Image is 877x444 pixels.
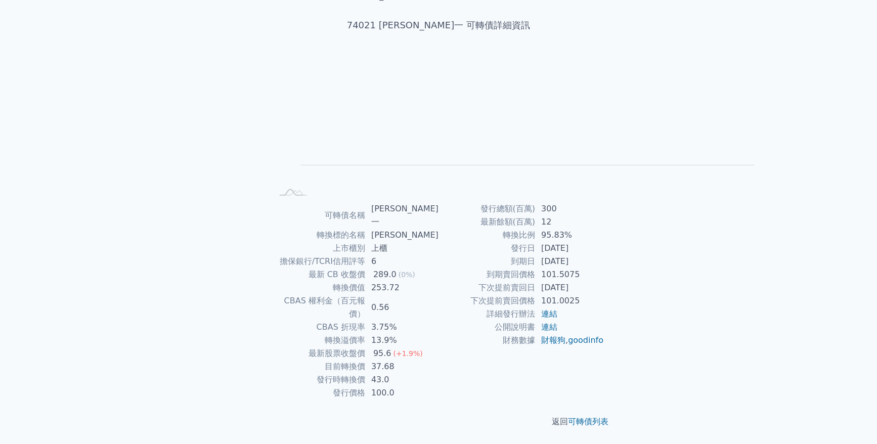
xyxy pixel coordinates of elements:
td: [DATE] [535,242,604,255]
td: 最新餘額(百萬) [439,215,535,229]
td: 上櫃 [365,242,439,255]
div: 95.6 [371,347,393,360]
td: 101.0025 [535,294,604,307]
a: 財報狗 [541,335,565,345]
td: 下次提前賣回價格 [439,294,535,307]
td: 擔保銀行/TCRI信用評等 [273,255,365,268]
td: 公開說明書 [439,321,535,334]
h1: 74021 [PERSON_NAME]一 可轉債詳細資訊 [260,18,617,32]
td: [DATE] [535,281,604,294]
td: 轉換標的名稱 [273,229,365,242]
td: 轉換溢價率 [273,334,365,347]
td: 下次提前賣回日 [439,281,535,294]
td: 0.56 [365,294,439,321]
td: 最新股票收盤價 [273,347,365,360]
td: 發行時轉換價 [273,373,365,386]
td: 300 [535,202,604,215]
td: 轉換價值 [273,281,365,294]
td: 最新 CB 收盤價 [273,268,365,281]
td: CBAS 權利金（百元報價） [273,294,365,321]
td: [PERSON_NAME] [365,229,439,242]
a: 可轉債列表 [568,417,608,426]
td: 37.68 [365,360,439,373]
td: 財務數據 [439,334,535,347]
td: 可轉債名稱 [273,202,365,229]
td: 13.9% [365,334,439,347]
td: 發行總額(百萬) [439,202,535,215]
td: 到期賣回價格 [439,268,535,281]
td: 詳細發行辦法 [439,307,535,321]
a: 連結 [541,322,557,332]
td: [DATE] [535,255,604,268]
a: 連結 [541,309,557,319]
iframe: Chat Widget [826,395,877,444]
p: 返回 [260,416,617,428]
td: [PERSON_NAME]一 [365,202,439,229]
td: 到期日 [439,255,535,268]
td: 95.83% [535,229,604,242]
td: 12 [535,215,604,229]
a: goodinfo [568,335,603,345]
div: 聊天小工具 [826,395,877,444]
td: 100.0 [365,386,439,399]
td: 目前轉換價 [273,360,365,373]
td: , [535,334,604,347]
g: Chart [289,64,755,184]
div: 289.0 [371,268,399,281]
td: 轉換比例 [439,229,535,242]
td: 253.72 [365,281,439,294]
td: 上市櫃別 [273,242,365,255]
td: 3.75% [365,321,439,334]
td: 6 [365,255,439,268]
td: 101.5075 [535,268,604,281]
td: 發行價格 [273,386,365,399]
span: (0%) [399,271,415,279]
td: CBAS 折現率 [273,321,365,334]
td: 發行日 [439,242,535,255]
span: (+1.9%) [393,349,423,358]
td: 43.0 [365,373,439,386]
